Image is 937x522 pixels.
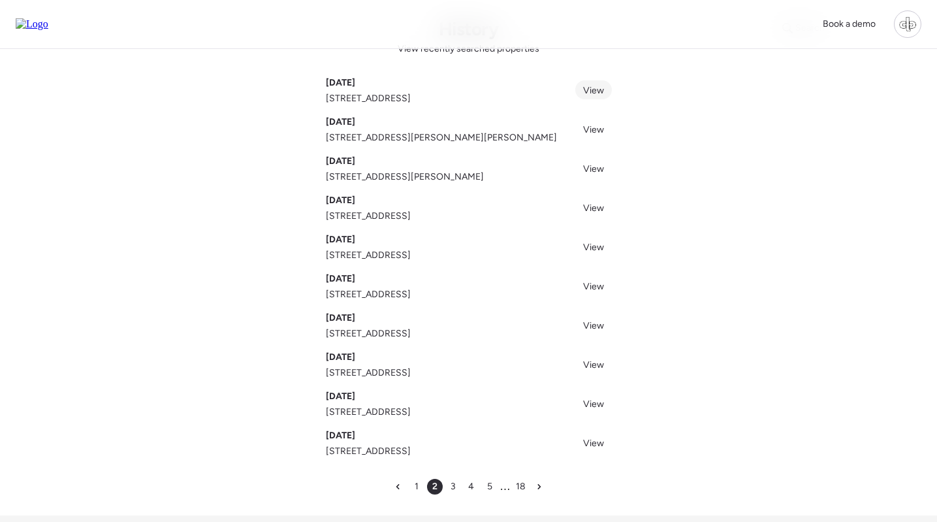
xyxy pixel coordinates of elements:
span: View [583,359,604,370]
a: View [575,237,612,256]
span: 2 [432,480,437,493]
span: [STREET_ADDRESS] [326,92,411,105]
span: 3 [451,480,456,493]
a: View [575,433,612,452]
span: [STREET_ADDRESS] [326,210,411,223]
a: View [575,316,612,334]
span: View [583,163,604,174]
a: View [575,394,612,413]
span: [STREET_ADDRESS] [326,367,411,380]
span: [STREET_ADDRESS][PERSON_NAME] [326,171,484,184]
span: [STREET_ADDRESS] [326,288,411,301]
span: Book a demo [823,18,876,29]
a: View [575,80,612,99]
span: View [583,242,604,253]
span: [DATE] [326,312,355,325]
span: [DATE] [326,194,355,207]
span: 4 [468,480,474,493]
span: [STREET_ADDRESS] [326,406,411,419]
span: [DATE] [326,116,355,129]
span: View recently searched properties [398,42,539,56]
span: View [583,281,604,292]
span: View [583,124,604,135]
span: [STREET_ADDRESS] [326,327,411,340]
span: View [583,203,604,214]
span: View [583,399,604,410]
span: View [583,85,604,96]
span: View [583,438,604,449]
span: [DATE] [326,351,355,364]
span: [STREET_ADDRESS] [326,249,411,262]
span: [DATE] [326,233,355,246]
span: 1 [415,480,419,493]
span: [DATE] [326,155,355,168]
span: [DATE] [326,272,355,285]
span: [STREET_ADDRESS] [326,445,411,458]
a: View [575,355,612,374]
span: [DATE] [326,76,355,90]
a: View [575,120,612,139]
span: … [500,481,511,493]
span: [DATE] [326,429,355,442]
a: View [575,159,612,178]
span: [DATE] [326,390,355,403]
span: 5 [487,480,492,493]
span: [STREET_ADDRESS][PERSON_NAME][PERSON_NAME] [326,131,557,144]
a: View [575,198,612,217]
img: Logo [16,18,48,30]
a: View [575,276,612,295]
span: View [583,320,604,331]
span: 18 [516,480,526,493]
